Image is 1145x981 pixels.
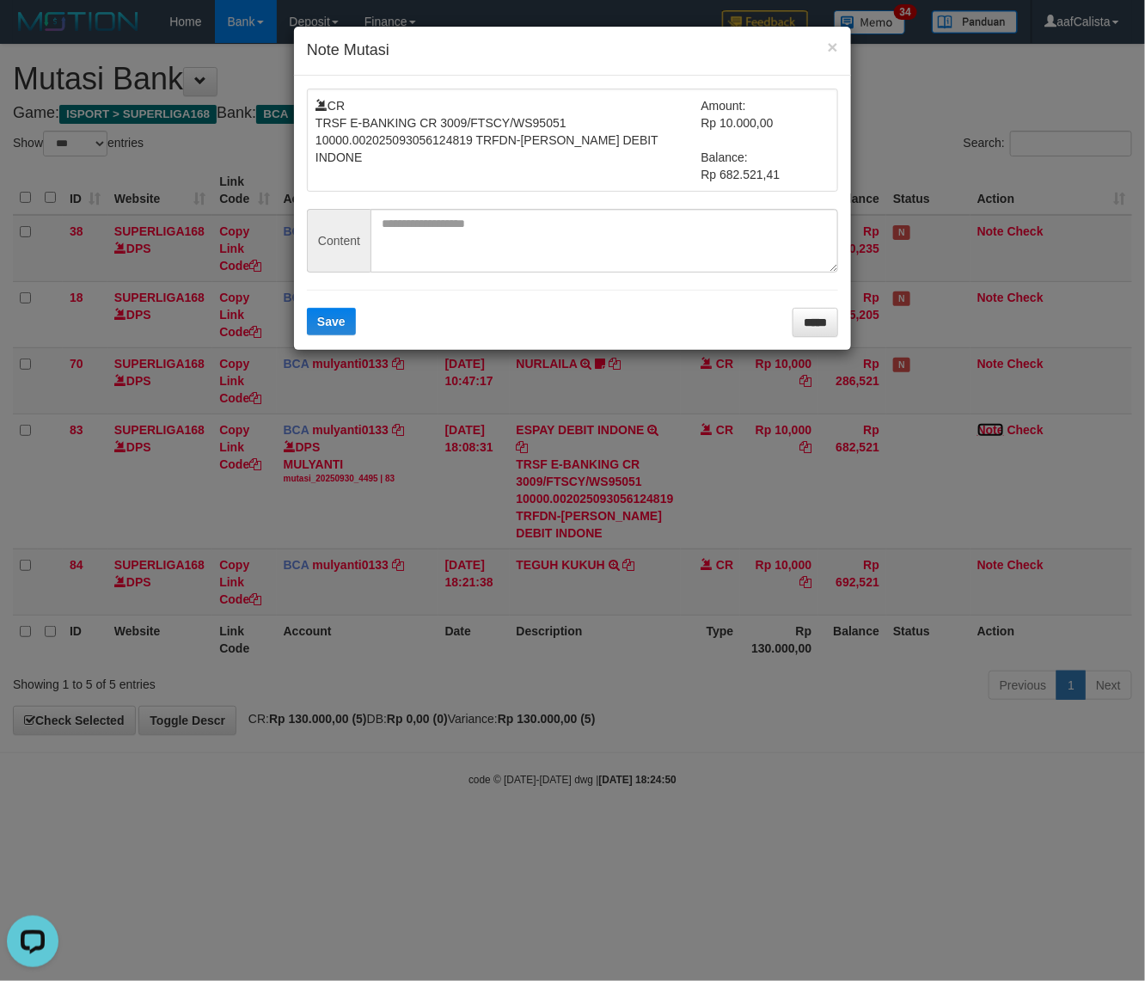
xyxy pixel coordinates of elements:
[307,308,356,335] button: Save
[701,97,830,183] td: Amount: Rp 10.000,00 Balance: Rp 682.521,41
[307,40,838,62] h4: Note Mutasi
[7,7,58,58] button: Open LiveChat chat widget
[828,38,838,56] button: ×
[315,97,701,183] td: CR TRSF E-BANKING CR 3009/FTSCY/WS95051 10000.002025093056124819 TRFDN-[PERSON_NAME] DEBIT INDONE
[317,315,346,328] span: Save
[307,209,370,273] span: Content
